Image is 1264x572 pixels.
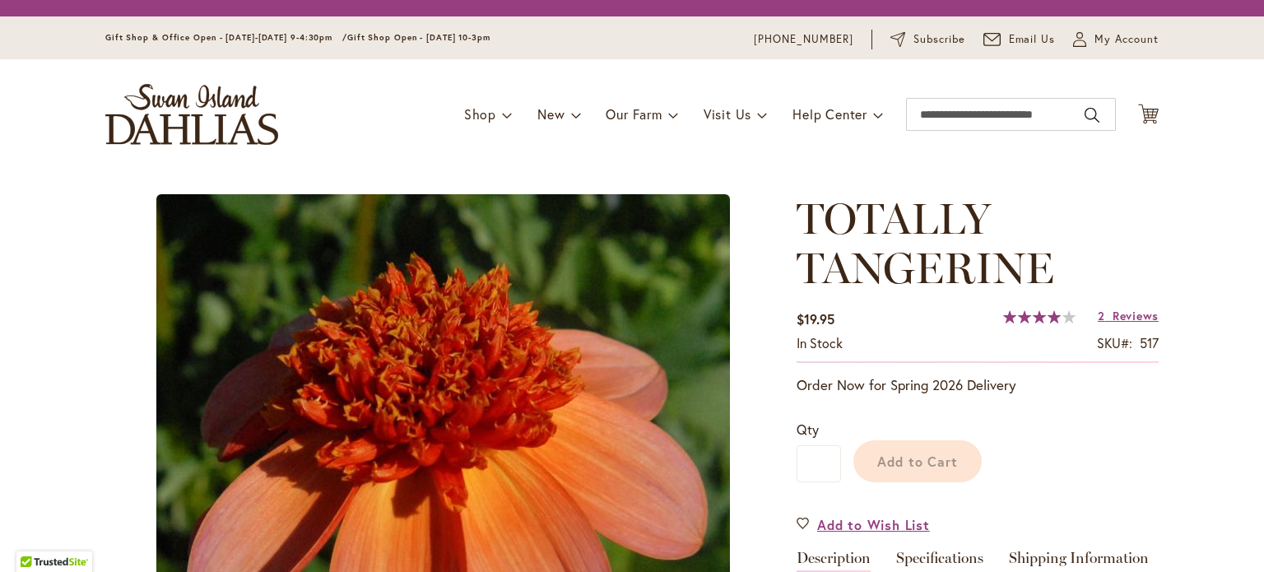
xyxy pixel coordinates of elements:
[704,105,751,123] span: Visit Us
[347,32,490,43] span: Gift Shop Open - [DATE] 10-3pm
[464,105,496,123] span: Shop
[797,421,819,438] span: Qty
[1098,308,1159,323] a: 2 Reviews
[1140,334,1159,353] div: 517
[105,32,347,43] span: Gift Shop & Office Open - [DATE]-[DATE] 9-4:30pm /
[105,84,278,145] a: store logo
[1094,31,1159,48] span: My Account
[1003,310,1076,323] div: 80%
[890,31,965,48] a: Subscribe
[797,193,1054,294] span: TOTALLY TANGERINE
[983,31,1056,48] a: Email Us
[537,105,565,123] span: New
[792,105,867,123] span: Help Center
[797,334,843,351] span: In stock
[797,375,1159,395] p: Order Now for Spring 2026 Delivery
[1113,308,1159,323] span: Reviews
[1097,334,1132,351] strong: SKU
[817,515,930,534] span: Add to Wish List
[606,105,662,123] span: Our Farm
[1073,31,1159,48] button: My Account
[1098,308,1105,323] span: 2
[797,515,930,534] a: Add to Wish List
[754,31,853,48] a: [PHONE_NUMBER]
[1009,31,1056,48] span: Email Us
[797,310,834,328] span: $19.95
[913,31,965,48] span: Subscribe
[797,334,843,353] div: Availability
